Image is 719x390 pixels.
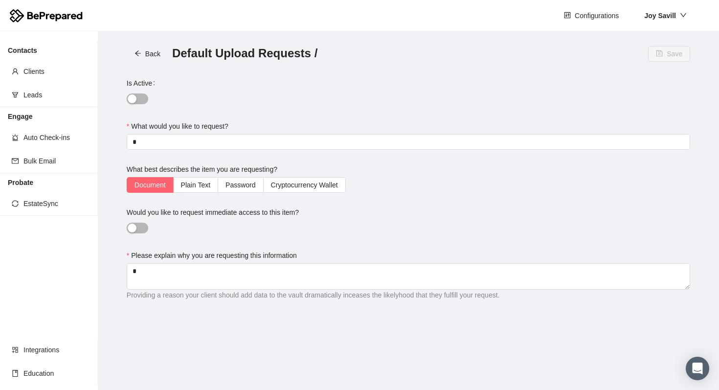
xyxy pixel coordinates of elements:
span: control [564,12,571,20]
span: Back [145,48,160,59]
span: book [12,370,19,377]
span: down [680,12,687,19]
button: Joy Savill [636,8,695,23]
button: arrow-leftBack [127,46,168,62]
span: Password [225,181,255,189]
span: Plain Text [181,181,210,189]
strong: Joy Savill [644,12,676,20]
span: Bulk Email [23,151,90,171]
span: mail [12,158,19,164]
label: Would you like to request immediate access to this item? [127,205,304,220]
h3: Default Upload Requests / [172,46,317,61]
input: What would you like to request? [127,134,690,150]
label: Is Active [127,75,159,91]
div: Open Intercom Messenger [686,357,709,380]
span: funnel-plot [12,92,19,98]
span: Clients [23,62,90,81]
button: Would you like to request immediate access to this item? [127,223,148,233]
strong: Contacts [8,46,37,54]
span: appstore-add [12,346,19,353]
textarea: Please explain why you are requesting this information [127,263,690,290]
span: Integrations [23,340,90,360]
span: Auto Check-ins [23,128,90,147]
span: Cryptocurrency Wallet [271,181,338,189]
label: Please explain why you are requesting this information [127,248,302,263]
span: alert [12,134,19,141]
button: Is Active [127,93,148,104]
button: controlConfigurations [556,8,627,23]
div: Providing a reason your client should add data to the vault dramatically inceases the likelyhood ... [127,290,690,301]
label: What best describes the item you are requesting? [127,161,282,177]
span: arrow-left [135,50,141,58]
span: EstateSync [23,194,90,213]
button: saveSave [648,46,690,62]
span: Education [23,364,90,383]
span: Document [135,181,166,189]
span: Leads [23,85,90,105]
span: user [12,68,19,75]
span: Configurations [575,10,619,21]
strong: Probate [8,179,33,186]
strong: Engage [8,113,33,120]
label: What would you like to request? [127,118,233,134]
span: sync [12,200,19,207]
